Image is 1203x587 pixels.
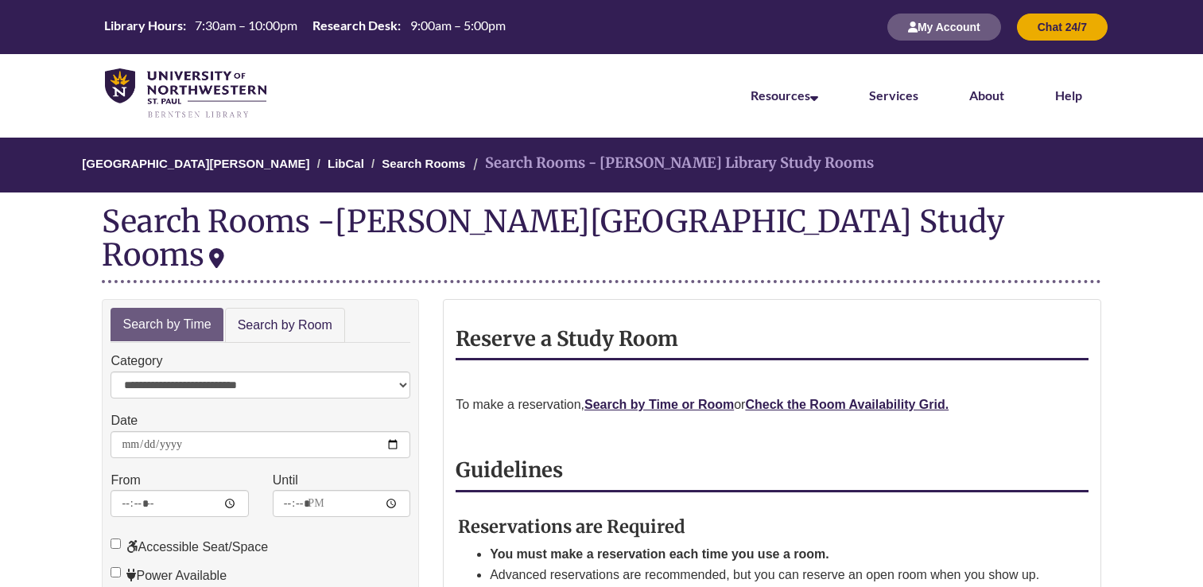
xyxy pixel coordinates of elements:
label: Category [111,351,162,371]
img: UNWSP Library Logo [105,68,266,119]
a: Search by Room [225,308,345,344]
strong: Guidelines [456,457,563,483]
div: Search Rooms - [102,204,1100,282]
a: Check the Room Availability Grid. [745,398,949,411]
th: Research Desk: [306,17,403,34]
a: Hours Today [98,17,511,37]
strong: You must make a reservation each time you use a room. [490,547,829,561]
a: My Account [887,20,1001,33]
th: Library Hours: [98,17,188,34]
a: Search by Time [111,308,223,342]
p: To make a reservation, or [456,395,1088,415]
span: 9:00am – 5:00pm [410,17,506,33]
button: Chat 24/7 [1017,14,1108,41]
li: Search Rooms - [PERSON_NAME] Library Study Rooms [469,152,874,175]
nav: Breadcrumb [102,138,1100,192]
table: Hours Today [98,17,511,36]
a: Chat 24/7 [1017,20,1108,33]
strong: Reserve a Study Room [456,326,678,352]
a: Resources [751,87,818,103]
a: LibCal [328,157,364,170]
button: My Account [887,14,1001,41]
label: Until [273,470,298,491]
div: [PERSON_NAME][GEOGRAPHIC_DATA] Study Rooms [102,202,1004,274]
a: [GEOGRAPHIC_DATA][PERSON_NAME] [82,157,309,170]
strong: Reservations are Required [458,515,685,538]
a: Help [1055,87,1082,103]
input: Accessible Seat/Space [111,538,121,549]
label: From [111,470,140,491]
a: Search Rooms [382,157,465,170]
a: Search by Time or Room [584,398,734,411]
span: 7:30am – 10:00pm [195,17,297,33]
a: About [969,87,1004,103]
a: Services [869,87,918,103]
label: Power Available [111,566,227,586]
label: Accessible Seat/Space [111,537,268,558]
label: Date [111,410,138,431]
li: Advanced reservations are recommended, but you can reserve an open room when you show up. [490,565,1050,585]
input: Power Available [111,567,121,577]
